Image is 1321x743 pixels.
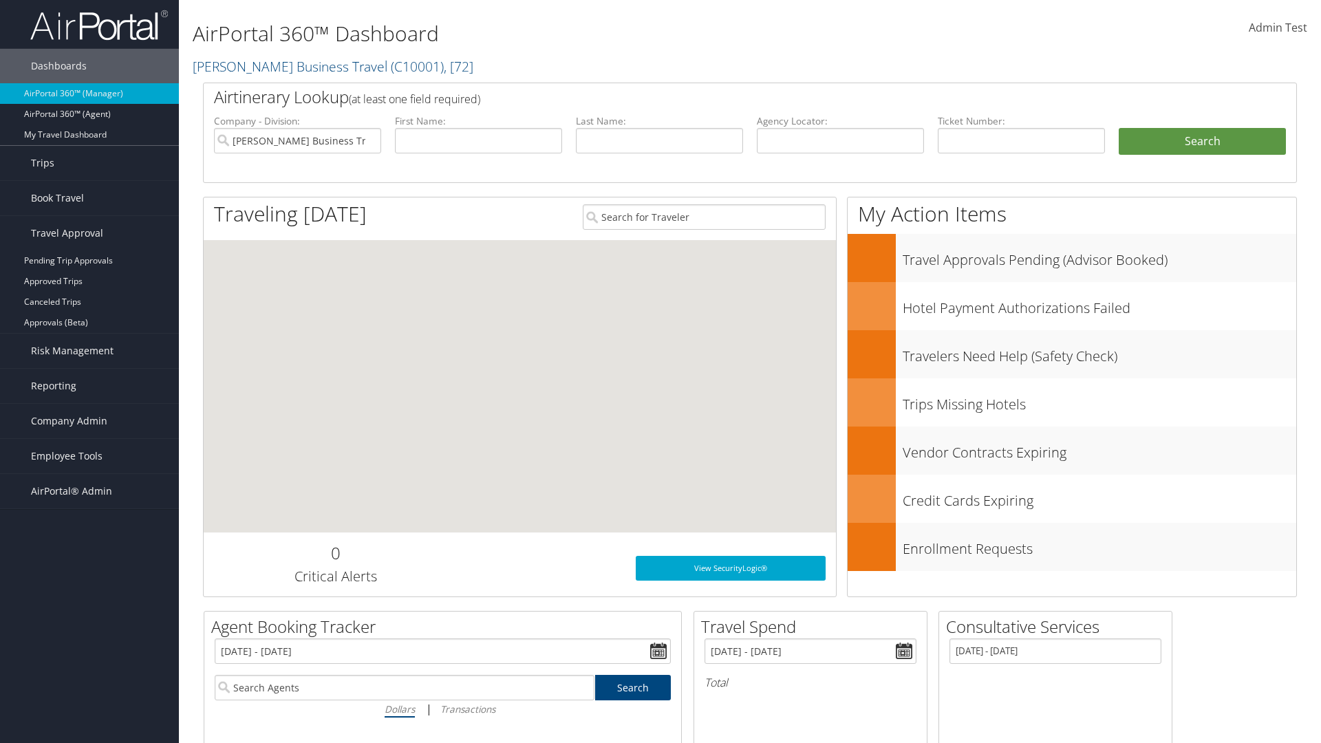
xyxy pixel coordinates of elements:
[31,216,103,250] span: Travel Approval
[848,282,1296,330] a: Hotel Payment Authorizations Failed
[903,484,1296,510] h3: Credit Cards Expiring
[385,702,415,715] i: Dollars
[1249,20,1307,35] span: Admin Test
[214,541,457,565] h2: 0
[31,369,76,403] span: Reporting
[215,700,671,718] div: |
[576,114,743,128] label: Last Name:
[636,556,826,581] a: View SecurityLogic®
[848,200,1296,228] h1: My Action Items
[193,57,473,76] a: [PERSON_NAME] Business Travel
[938,114,1105,128] label: Ticket Number:
[440,702,495,715] i: Transactions
[30,9,168,41] img: airportal-logo.png
[391,57,444,76] span: ( C10001 )
[903,292,1296,318] h3: Hotel Payment Authorizations Failed
[214,200,367,228] h1: Traveling [DATE]
[848,330,1296,378] a: Travelers Need Help (Safety Check)
[903,436,1296,462] h3: Vendor Contracts Expiring
[701,615,927,638] h2: Travel Spend
[1119,128,1286,155] button: Search
[31,439,103,473] span: Employee Tools
[31,146,54,180] span: Trips
[757,114,924,128] label: Agency Locator:
[1249,7,1307,50] a: Admin Test
[595,675,672,700] a: Search
[349,91,480,107] span: (at least one field required)
[705,675,916,690] h6: Total
[848,523,1296,571] a: Enrollment Requests
[31,334,114,368] span: Risk Management
[193,19,936,48] h1: AirPortal 360™ Dashboard
[903,532,1296,559] h3: Enrollment Requests
[214,85,1195,109] h2: Airtinerary Lookup
[31,181,84,215] span: Book Travel
[31,49,87,83] span: Dashboards
[31,404,107,438] span: Company Admin
[848,234,1296,282] a: Travel Approvals Pending (Advisor Booked)
[214,567,457,586] h3: Critical Alerts
[583,204,826,230] input: Search for Traveler
[848,475,1296,523] a: Credit Cards Expiring
[946,615,1172,638] h2: Consultative Services
[31,474,112,508] span: AirPortal® Admin
[395,114,562,128] label: First Name:
[848,378,1296,427] a: Trips Missing Hotels
[903,244,1296,270] h3: Travel Approvals Pending (Advisor Booked)
[848,427,1296,475] a: Vendor Contracts Expiring
[215,675,594,700] input: Search Agents
[211,615,681,638] h2: Agent Booking Tracker
[214,114,381,128] label: Company - Division:
[903,388,1296,414] h3: Trips Missing Hotels
[903,340,1296,366] h3: Travelers Need Help (Safety Check)
[444,57,473,76] span: , [ 72 ]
